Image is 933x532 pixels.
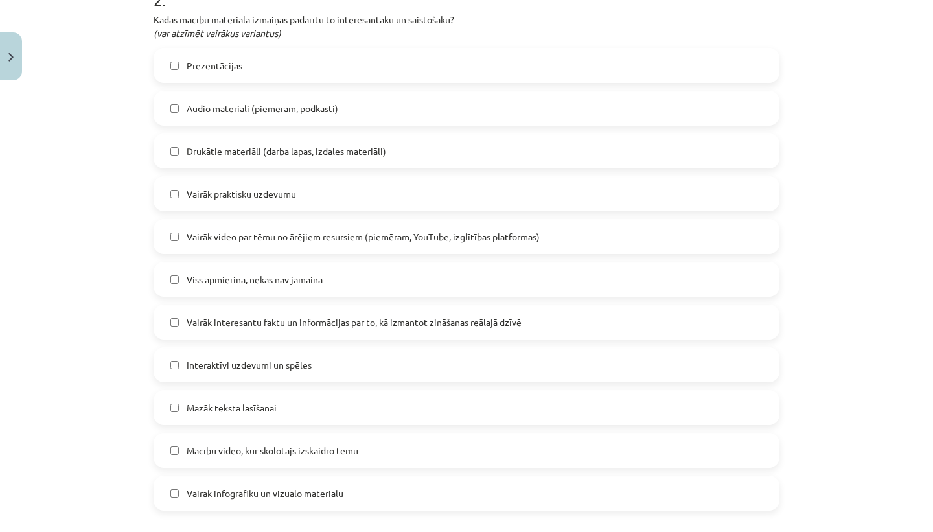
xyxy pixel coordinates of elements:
span: Vairāk praktisku uzdevumu [187,187,296,201]
input: Drukātie materiāli (darba lapas, izdales materiāli) [170,147,179,156]
span: Drukātie materiāli (darba lapas, izdales materiāli) [187,145,386,158]
span: Prezentācijas [187,59,242,73]
span: Viss apmierina, nekas nav jāmaina [187,273,323,286]
input: Vairāk infografiku un vizuālo materiālu [170,489,179,498]
input: Vairāk video par tēmu no ārējiem resursiem (piemēram, YouTube, izglītības platformas) [170,233,179,241]
em: (var atzīmēt vairākus variantus) [154,27,281,39]
input: Viss apmierina, nekas nav jāmaina [170,275,179,284]
span: Mācību video, kur skolotājs izskaidro tēmu [187,444,358,457]
span: Audio materiāli (piemēram, podkāsti) [187,102,338,115]
span: Vairāk video par tēmu no ārējiem resursiem (piemēram, YouTube, izglītības platformas) [187,230,540,244]
input: Prezentācijas [170,62,179,70]
img: icon-close-lesson-0947bae3869378f0d4975bcd49f059093ad1ed9edebbc8119c70593378902aed.svg [8,53,14,62]
input: Vairāk praktisku uzdevumu [170,190,179,198]
input: Mazāk teksta lasīšanai [170,404,179,412]
span: Mazāk teksta lasīšanai [187,401,277,415]
p: Kādas mācību materiāla izmaiņas padarītu to interesantāku un saistošāku? [154,13,779,40]
input: Vairāk interesantu faktu un informācijas par to, kā izmantot zināšanas reālajā dzīvē [170,318,179,327]
span: Interaktīvi uzdevumi un spēles [187,358,312,372]
span: Vairāk interesantu faktu un informācijas par to, kā izmantot zināšanas reālajā dzīvē [187,316,522,329]
input: Mācību video, kur skolotājs izskaidro tēmu [170,446,179,455]
input: Audio materiāli (piemēram, podkāsti) [170,104,179,113]
span: Vairāk infografiku un vizuālo materiālu [187,487,343,500]
input: Interaktīvi uzdevumi un spēles [170,361,179,369]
